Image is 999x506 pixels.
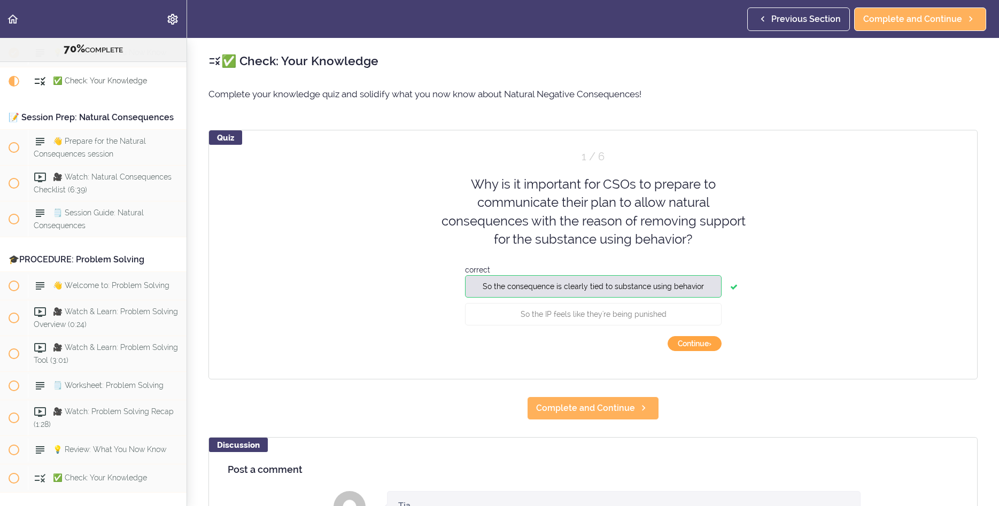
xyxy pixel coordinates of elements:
span: So the IP feels like they're being punished [520,310,666,318]
span: 🗒️ Worksheet: Problem Solving [53,381,164,390]
div: Discussion [209,438,268,452]
span: ✅ Check: Your Knowledge [53,473,147,482]
button: continue [668,336,722,351]
div: COMPLETE [13,42,173,56]
span: Complete and Continue [863,13,962,26]
span: 💡 Review: What You Now Know [53,445,166,454]
svg: Back to course curriculum [6,13,19,26]
span: Previous Section [771,13,841,26]
h4: Post a comment [228,464,958,475]
div: Quiz [209,130,242,145]
span: 🗒️ Session Guide: Natural Consequences [34,208,144,229]
a: Previous Section [747,7,850,31]
span: 🎥 Watch & Learn: Problem Solving Overview (0:24) [34,307,178,328]
span: 🎥 Watch: Natural Consequences Checklist (6:39) [34,173,172,193]
span: ✅ Check: Your Knowledge [53,76,147,85]
div: Why is it important for CSOs to prepare to communicate their plan to allow natural consequences w... [438,175,748,248]
svg: Settings Menu [166,13,179,26]
button: So the IP feels like they're being punished [465,303,722,325]
span: Complete and Continue [536,402,635,415]
h2: ✅ Check: Your Knowledge [208,52,978,70]
span: 👋 Welcome to: Problem Solving [53,281,169,290]
div: Question 1 out of 6 [465,149,722,165]
span: 🎥 Watch: Problem Solving Recap (1:28) [34,407,174,428]
p: Complete your knowledge quiz and solidify what you now know about Natural Negative Consequences! [208,86,978,102]
span: correct [465,266,490,274]
span: 70% [64,42,85,55]
span: So the consequence is clearly tied to substance using behavior [483,282,704,291]
a: Complete and Continue [527,396,659,420]
span: 🎥 Watch & Learn: Problem Solving Tool (3:01) [34,343,178,364]
a: Complete and Continue [854,7,986,31]
span: 👋 Prepare for the Natural Consequences session [34,137,146,158]
button: So the consequence is clearly tied to substance using behavior [465,275,722,298]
